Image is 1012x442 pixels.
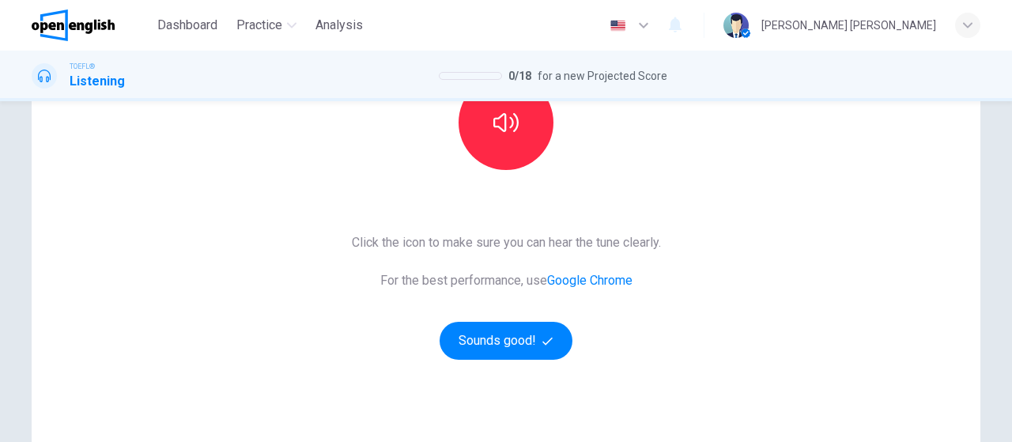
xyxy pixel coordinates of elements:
span: Click the icon to make sure you can hear the tune clearly. [352,233,661,252]
button: Dashboard [151,11,224,40]
span: Practice [236,16,282,35]
button: Sounds good! [440,322,572,360]
img: Profile picture [723,13,749,38]
img: en [608,20,628,32]
a: Google Chrome [547,273,632,288]
button: Practice [230,11,303,40]
a: OpenEnglish logo [32,9,151,41]
h1: Listening [70,72,125,91]
span: Analysis [315,16,363,35]
img: OpenEnglish logo [32,9,115,41]
span: for a new Projected Score [538,66,667,85]
button: Analysis [309,11,369,40]
span: Dashboard [157,16,217,35]
span: For the best performance, use [352,271,661,290]
span: 0 / 18 [508,66,531,85]
span: TOEFL® [70,61,95,72]
div: [PERSON_NAME] [PERSON_NAME] [761,16,936,35]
